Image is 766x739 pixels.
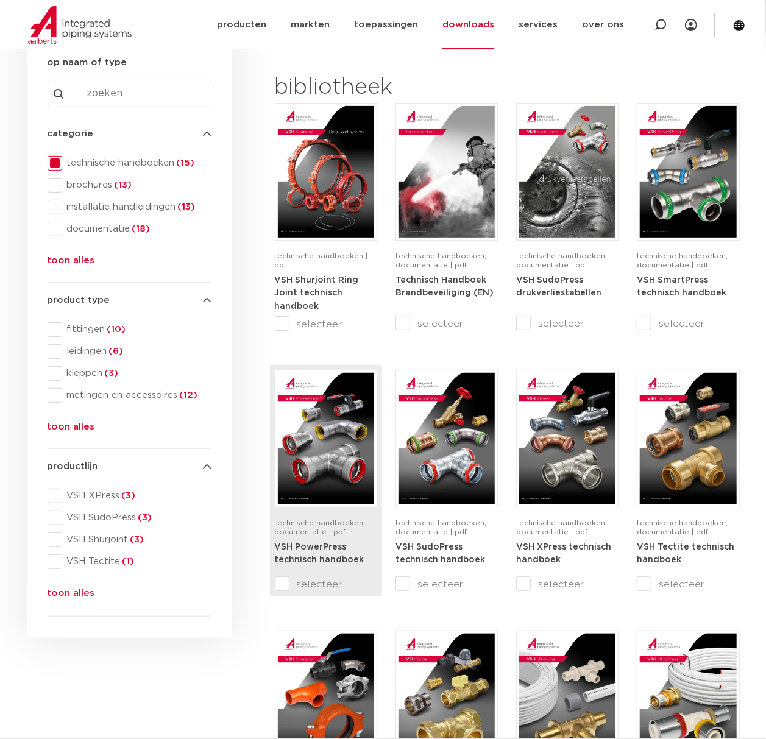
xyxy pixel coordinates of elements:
span: technische handboeken, documentatie | pdf [637,252,728,269]
strong: VSH XPress technisch handboek [516,543,611,565]
span: (3) [129,535,144,544]
span: technische handboeken, documentatie | pdf [395,252,486,269]
label: selecteer [275,577,377,592]
img: VSH-SudoPress_A4TM_5001604-2023-3.0_NL-pdf.jpg [399,373,495,504]
a: VSH SudoPress technisch handboek [395,542,485,565]
label: selecteer [637,577,739,592]
span: kleppen [62,367,211,380]
strong: Technisch Handboek Brandbeveiliging (EN) [395,276,494,298]
label: selecteer [637,316,739,331]
span: brochures [62,179,211,191]
span: (13) [176,202,196,211]
h2: bibliotheek [275,73,492,102]
img: VSH-SmartPress_A4TM_5009301_2023_2.0-EN-pdf.jpg [640,106,736,238]
span: technische handboeken, documentatie | pdf [516,252,607,269]
label: selecteer [516,316,619,331]
span: (3) [137,513,152,522]
strong: VSH PowerPress technisch handboek [275,543,364,565]
strong: VSH Shurjoint Ring Joint technisch handboek [275,276,359,311]
div: VSH XPress(3) [48,489,211,503]
span: (13) [113,180,132,189]
span: (10) [105,325,126,334]
span: (3) [103,369,119,378]
a: VSH PowerPress technisch handboek [275,542,364,565]
img: FireProtection_A4TM_5007915_2025_2.0_EN-1-pdf.jpg [399,106,495,238]
label: selecteer [275,317,377,331]
h4: categorie [48,127,211,141]
img: VSH-SudoPress_A4PLT_5007706_2024-2.0_NL-pdf.jpg [519,106,615,238]
span: technische handboeken, documentatie | pdf [275,519,366,536]
span: installatie handleidingen [62,201,211,213]
a: VSH Shurjoint Ring Joint technisch handboek [275,275,359,311]
span: (18) [130,224,151,233]
div: VSH Tectite(1) [48,554,211,569]
div: brochures(13) [48,178,211,193]
span: leidingen [62,345,211,358]
span: (15) [175,158,195,168]
span: VSH SudoPress [62,512,211,524]
span: (1) [121,557,135,566]
label: selecteer [395,316,498,331]
div: documentatie(18) [48,222,211,236]
a: VSH SudoPress drukverliestabellen [516,275,601,298]
span: fittingen [62,324,211,336]
div: VSH SudoPress(3) [48,511,211,525]
span: VSH Tectite [62,556,211,568]
span: technische handboeken, documentatie | pdf [516,519,607,536]
button: toon alles [48,253,95,273]
img: VSH-PowerPress_A4TM_5008817_2024_3.1_NL-pdf.jpg [278,373,374,504]
span: (3) [120,491,136,500]
strong: VSH SmartPress technisch handboek [637,276,726,298]
strong: VSH Tectite technisch handboek [637,543,734,565]
label: selecteer [395,577,498,592]
span: (6) [107,347,124,356]
strong: VSH SudoPress technisch handboek [395,543,485,565]
div: technische handboeken(15) [48,156,211,171]
strong: op naam of type [48,58,127,67]
button: toon alles [48,586,95,606]
span: (12) [178,391,198,400]
span: VSH Shurjoint [62,534,211,546]
button: toon alles [48,420,95,439]
label: selecteer [516,577,619,592]
span: technische handboeken [62,157,211,169]
h4: productlijn [48,459,211,474]
div: metingen en accessoires(12) [48,388,211,403]
div: kleppen(3) [48,366,211,381]
h4: product type [48,293,211,308]
div: leidingen(6) [48,344,211,359]
span: technische handboeken, documentatie | pdf [637,519,728,536]
a: VSH XPress technisch handboek [516,542,611,565]
span: technische handboeken | pdf [275,252,368,269]
img: VSH-Shurjoint-RJ_A4TM_5011380_2025_1.1_EN-pdf.jpg [278,106,374,238]
span: technische handboeken, documentatie | pdf [395,519,486,536]
div: VSH Shurjoint(3) [48,532,211,547]
span: metingen en accessoires [62,389,211,401]
strong: VSH SudoPress drukverliestabellen [516,276,601,298]
img: VSH-Tectite_A4TM_5009376-2024-2.0_NL-pdf.jpg [640,373,736,504]
span: VSH XPress [62,490,211,502]
span: documentatie [62,223,211,235]
img: VSH-XPress_A4TM_5008762_2025_4.1_NL-pdf.jpg [519,373,615,504]
div: fittingen(10) [48,322,211,337]
div: installatie handleidingen(13) [48,200,211,214]
a: VSH SmartPress technisch handboek [637,275,726,298]
a: VSH Tectite technisch handboek [637,542,734,565]
a: Technisch Handboek Brandbeveiliging (EN) [395,275,494,298]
